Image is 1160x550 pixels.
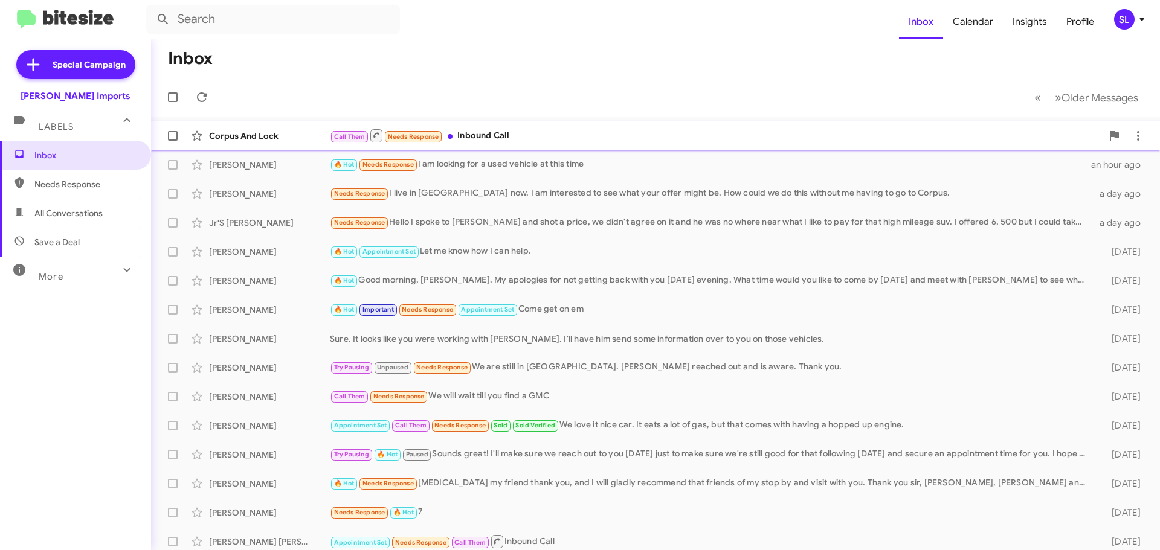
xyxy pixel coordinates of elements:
[330,302,1092,316] div: Come get on em
[334,305,355,313] span: 🔥 Hot
[34,178,137,190] span: Needs Response
[330,534,1092,549] div: Inbound Call
[330,505,1092,519] div: 7
[454,539,486,546] span: Call Them
[1092,391,1150,403] div: [DATE]
[1048,85,1145,110] button: Next
[406,450,428,458] span: Paused
[1091,159,1150,171] div: an hour ago
[334,133,366,141] span: Call Them
[53,59,126,71] span: Special Campaign
[209,130,330,142] div: Corpus And Lock
[416,363,468,371] span: Needs Response
[1092,536,1150,548] div: [DATE]
[1092,449,1150,461] div: [DATE]
[1028,85,1145,110] nav: Page navigation example
[362,161,414,168] span: Needs Response
[330,447,1092,461] div: Sounds great! I'll make sure we reach out to you [DATE] just to make sure we're still good for th...
[34,149,137,161] span: Inbox
[209,478,330,490] div: [PERSON_NAME]
[330,187,1092,200] div: I live in [GEOGRAPHIC_DATA] now. I am interested to see what your offer might be. How could we do...
[1027,85,1048,110] button: Previous
[334,392,366,400] span: Call Them
[168,49,213,68] h1: Inbox
[334,248,355,255] span: 🔥 Hot
[362,479,414,487] span: Needs Response
[330,273,1092,287] div: Good morning, [PERSON_NAME]. My apologies for not getting back with you [DATE] evening. What time...
[1055,90,1062,105] span: »
[393,508,414,516] span: 🔥 Hot
[34,207,103,219] span: All Conversations
[362,248,416,255] span: Appointment Set
[16,50,135,79] a: Special Campaign
[330,333,1092,345] div: Sure. It looks like you were working with [PERSON_NAME]. I'll have him send some information over...
[334,508,385,516] span: Needs Response
[330,245,1092,258] div: Let me know how I can help.
[209,246,330,258] div: [PERSON_NAME]
[39,271,63,282] span: More
[1003,4,1057,39] a: Insights
[943,4,1003,39] a: Calendar
[209,507,330,519] div: [PERSON_NAME]
[334,190,385,197] span: Needs Response
[1092,507,1150,519] div: [DATE]
[334,277,355,284] span: 🔥 Hot
[434,421,486,429] span: Needs Response
[1034,90,1041,105] span: «
[209,420,330,432] div: [PERSON_NAME]
[334,161,355,168] span: 🔥 Hot
[334,421,387,429] span: Appointment Set
[1092,478,1150,490] div: [DATE]
[330,418,1092,432] div: We love it nice car. It eats a lot of gas, but that comes with having a hopped up engine.
[334,479,355,487] span: 🔥 Hot
[209,217,330,229] div: Jr'S [PERSON_NAME]
[330,128,1102,143] div: Inbound Call
[209,333,330,345] div: [PERSON_NAME]
[330,216,1092,229] div: Hello I spoke to [PERSON_NAME] and shot a price, we didn't agree on it and he was no where near w...
[1092,304,1150,316] div: [DATE]
[209,536,330,548] div: [PERSON_NAME] [PERSON_NAME]
[334,219,385,226] span: Needs Response
[1092,362,1150,374] div: [DATE]
[209,391,330,403] div: [PERSON_NAME]
[209,362,330,374] div: [PERSON_NAME]
[334,450,369,458] span: Try Pausing
[146,5,400,34] input: Search
[1114,9,1135,30] div: SL
[1092,275,1150,287] div: [DATE]
[334,539,387,546] span: Appointment Set
[209,275,330,287] div: [PERSON_NAME]
[330,389,1092,403] div: We will wait till you find a GMC
[1057,4,1104,39] a: Profile
[362,305,394,313] span: Important
[494,421,507,429] span: Sold
[1092,217,1150,229] div: a day ago
[899,4,943,39] a: Inbox
[1092,246,1150,258] div: [DATE]
[1092,333,1150,345] div: [DATE]
[402,305,453,313] span: Needs Response
[388,133,439,141] span: Needs Response
[1062,91,1138,104] span: Older Messages
[373,392,425,400] span: Needs Response
[1104,9,1147,30] button: SL
[209,449,330,461] div: [PERSON_NAME]
[34,236,80,248] span: Save a Deal
[395,421,427,429] span: Call Them
[515,421,555,429] span: Sold Verified
[1092,188,1150,200] div: a day ago
[377,363,408,371] span: Unpaused
[395,539,446,546] span: Needs Response
[334,363,369,371] span: Try Pausing
[330,476,1092,490] div: [MEDICAL_DATA] my friend thank you, and I will gladly recommend that friends of my stop by and vi...
[21,90,130,102] div: [PERSON_NAME] Imports
[377,450,398,458] span: 🔥 Hot
[209,159,330,171] div: [PERSON_NAME]
[209,188,330,200] div: [PERSON_NAME]
[209,304,330,316] div: [PERSON_NAME]
[1092,420,1150,432] div: [DATE]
